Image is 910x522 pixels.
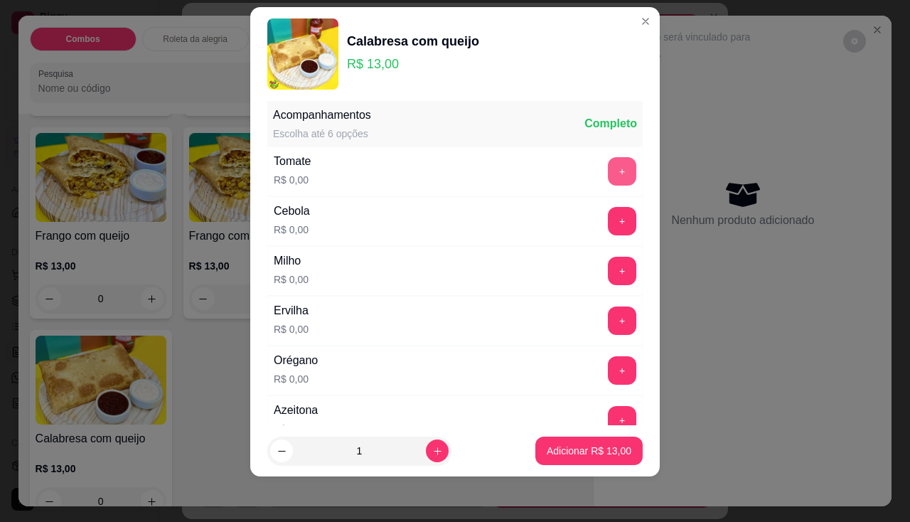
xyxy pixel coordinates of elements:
[347,54,479,74] p: R$ 13,00
[267,18,338,90] img: product-image
[608,157,636,186] button: add
[608,207,636,235] button: add
[274,203,310,220] div: Cebola
[535,437,643,465] button: Adicionar R$ 13,00
[274,272,309,287] p: R$ 0,00
[274,153,311,170] div: Tomate
[274,372,318,386] p: R$ 0,00
[547,444,631,458] p: Adicionar R$ 13,00
[608,356,636,385] button: add
[274,173,311,187] p: R$ 0,00
[608,406,636,435] button: add
[274,352,318,369] div: Orégano
[426,440,449,462] button: increase-product-quantity
[274,252,309,270] div: Milho
[274,422,318,436] p: R$ 0,00
[273,127,371,141] div: Escolha até 6 opções
[608,257,636,285] button: add
[270,440,293,462] button: decrease-product-quantity
[274,402,318,419] div: Azeitona
[273,107,371,124] div: Acompanhamentos
[274,322,309,336] p: R$ 0,00
[274,223,310,237] p: R$ 0,00
[634,10,657,33] button: Close
[274,302,309,319] div: Ervilha
[608,307,636,335] button: add
[347,31,479,51] div: Calabresa com queijo
[584,115,637,132] div: Completo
